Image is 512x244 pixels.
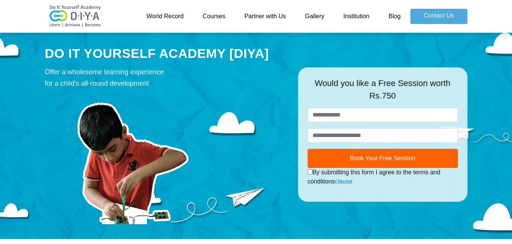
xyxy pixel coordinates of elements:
img: course-prod.png [45,93,220,224]
div: DO IT YOURSELF ACADEMY [DIYA] [45,45,287,63]
a: Blog [379,9,410,24]
img: logo-v2.png [45,5,106,28]
a: Gallery [295,9,334,24]
span: Book Your Free Session [350,155,415,161]
div: Would you like a Free Session worth Rs.750 [308,77,458,108]
div: Offer a wholesome learning experience for a child's all-round development [45,66,287,89]
a: World Record [137,9,193,24]
a: Partner with Us [235,9,295,24]
a: Courses [193,9,235,24]
div: By submitting this form I agree to the terms and conditions [308,168,458,186]
button: Book Your Free Session [308,149,458,168]
a: Institution [334,9,379,24]
a: clause [335,178,352,185]
a: Contact Us [410,9,467,24]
